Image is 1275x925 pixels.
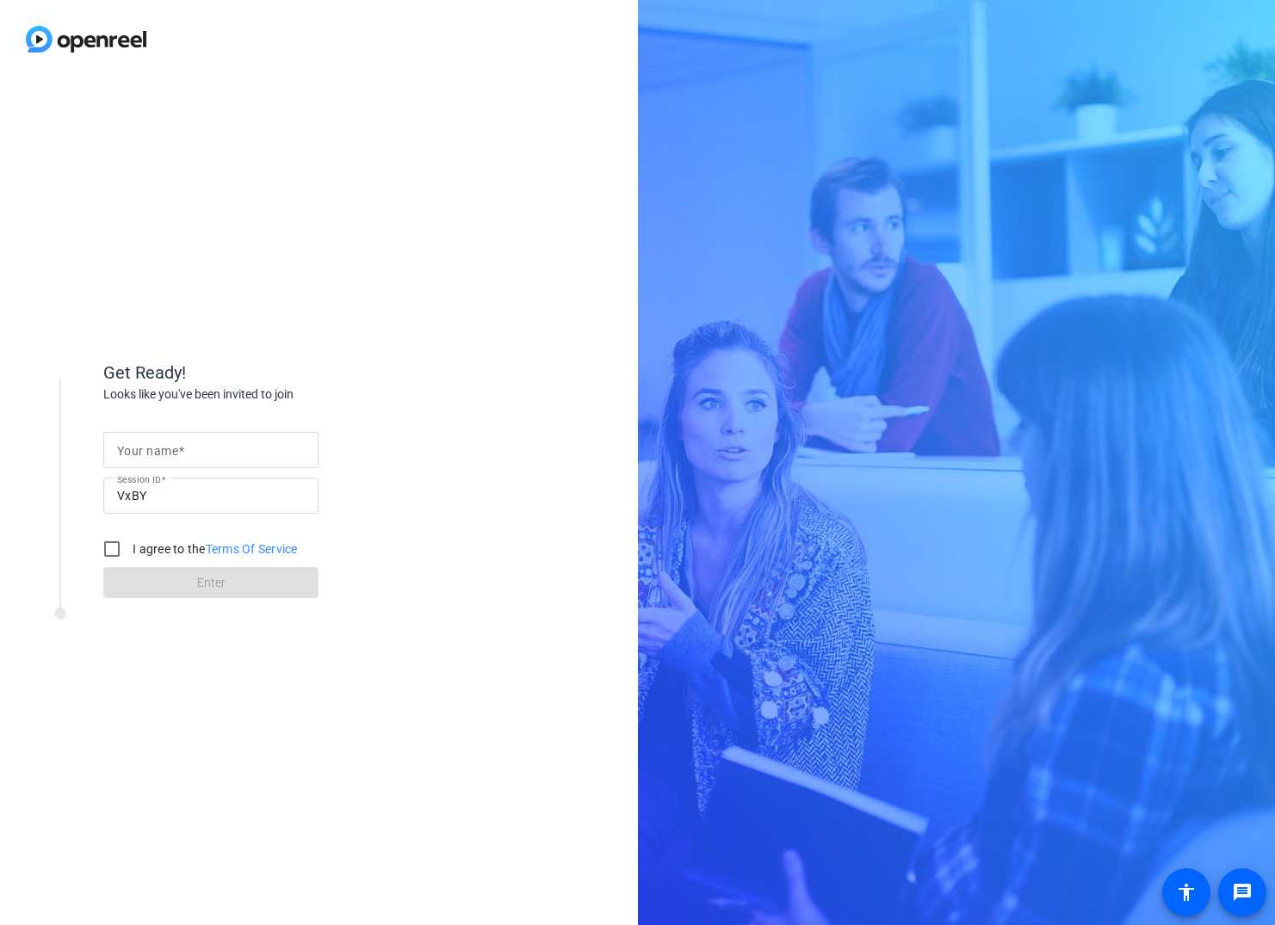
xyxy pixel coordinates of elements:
[103,385,448,404] div: Looks like you've been invited to join
[1176,882,1197,903] mat-icon: accessibility
[117,444,178,458] mat-label: Your name
[129,540,298,558] label: I agree to the
[103,360,448,385] div: Get Ready!
[206,542,298,556] a: Terms Of Service
[1232,882,1253,903] mat-icon: message
[117,474,161,484] mat-label: Session ID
